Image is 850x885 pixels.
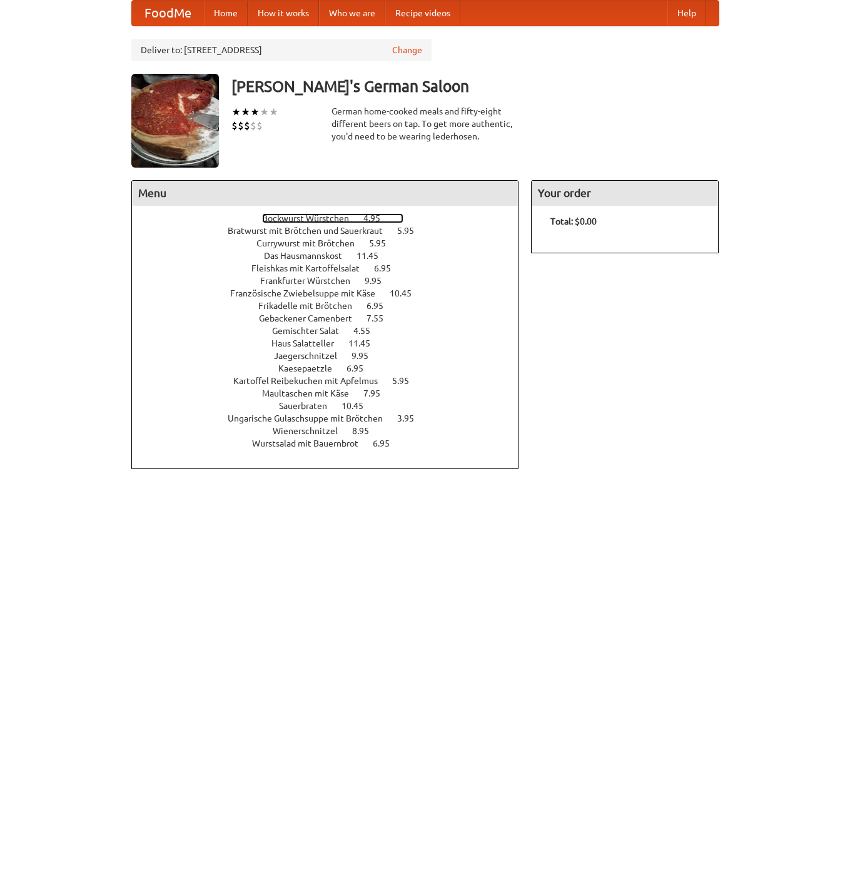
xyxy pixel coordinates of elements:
a: Kartoffel Reibekuchen mit Apfelmus 5.95 [233,376,432,386]
span: Bratwurst mit Brötchen und Sauerkraut [228,226,395,236]
span: Kartoffel Reibekuchen mit Apfelmus [233,376,390,386]
a: Who we are [319,1,385,26]
a: Kaesepaetzle 6.95 [278,363,387,373]
h4: Menu [132,181,519,206]
span: 6.95 [367,301,396,311]
span: 5.95 [392,376,422,386]
a: Help [667,1,706,26]
span: 5.95 [397,226,427,236]
a: Bockwurst Würstchen 4.95 [262,213,403,223]
span: 4.55 [353,326,383,336]
span: Französische Zwiebelsuppe mit Käse [230,288,388,298]
h3: [PERSON_NAME]'s German Saloon [231,74,719,99]
a: How it works [248,1,319,26]
a: Das Hausmannskost 11.45 [264,251,402,261]
h4: Your order [532,181,718,206]
img: angular.jpg [131,74,219,168]
a: Maultaschen mit Käse 7.95 [262,388,403,398]
a: Französische Zwiebelsuppe mit Käse 10.45 [230,288,435,298]
span: Currywurst mit Brötchen [256,238,367,248]
li: $ [256,119,263,133]
span: 6.95 [374,263,403,273]
span: 6.95 [347,363,376,373]
a: Recipe videos [385,1,460,26]
a: Gebackener Camenbert 7.55 [259,313,407,323]
li: ★ [269,105,278,119]
a: Haus Salatteller 11.45 [271,338,393,348]
span: Gebackener Camenbert [259,313,365,323]
a: Frankfurter Würstchen 9.95 [260,276,405,286]
span: Frikadelle mit Brötchen [258,301,365,311]
span: Maultaschen mit Käse [262,388,362,398]
span: 11.45 [348,338,383,348]
a: Jaegerschnitzel 9.95 [274,351,392,361]
span: Haus Salatteller [271,338,347,348]
span: Ungarische Gulaschsuppe mit Brötchen [228,413,395,423]
span: 8.95 [352,426,382,436]
a: Bratwurst mit Brötchen und Sauerkraut 5.95 [228,226,437,236]
li: ★ [231,105,241,119]
li: $ [244,119,250,133]
span: 7.55 [367,313,396,323]
span: Gemischter Salat [272,326,352,336]
span: Wurstsalad mit Bauernbrot [252,438,371,448]
li: $ [231,119,238,133]
span: Sauerbraten [279,401,340,411]
a: Fleishkas mit Kartoffelsalat 6.95 [251,263,414,273]
span: 7.95 [363,388,393,398]
div: Deliver to: [STREET_ADDRESS] [131,39,432,61]
span: 10.45 [390,288,424,298]
span: Jaegerschnitzel [274,351,350,361]
li: $ [238,119,244,133]
li: ★ [250,105,260,119]
span: 10.45 [342,401,376,411]
span: Kaesepaetzle [278,363,345,373]
span: 11.45 [357,251,391,261]
span: Wienerschnitzel [273,426,350,436]
span: 9.95 [365,276,394,286]
a: Wurstsalad mit Bauernbrot 6.95 [252,438,413,448]
a: FoodMe [132,1,204,26]
a: Wienerschnitzel 8.95 [273,426,392,436]
li: ★ [260,105,269,119]
a: Currywurst mit Brötchen 5.95 [256,238,409,248]
a: Change [392,44,422,56]
span: Frankfurter Würstchen [260,276,363,286]
span: 9.95 [352,351,381,361]
li: ★ [241,105,250,119]
span: Bockwurst Würstchen [262,213,362,223]
a: Home [204,1,248,26]
b: Total: $0.00 [550,216,597,226]
a: Frikadelle mit Brötchen 6.95 [258,301,407,311]
a: Ungarische Gulaschsuppe mit Brötchen 3.95 [228,413,437,423]
span: 5.95 [369,238,398,248]
li: $ [250,119,256,133]
a: Sauerbraten 10.45 [279,401,387,411]
span: Das Hausmannskost [264,251,355,261]
span: 6.95 [373,438,402,448]
div: German home-cooked meals and fifty-eight different beers on tap. To get more authentic, you'd nee... [331,105,519,143]
span: 4.95 [363,213,393,223]
span: Fleishkas mit Kartoffelsalat [251,263,372,273]
span: 3.95 [397,413,427,423]
a: Gemischter Salat 4.55 [272,326,393,336]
